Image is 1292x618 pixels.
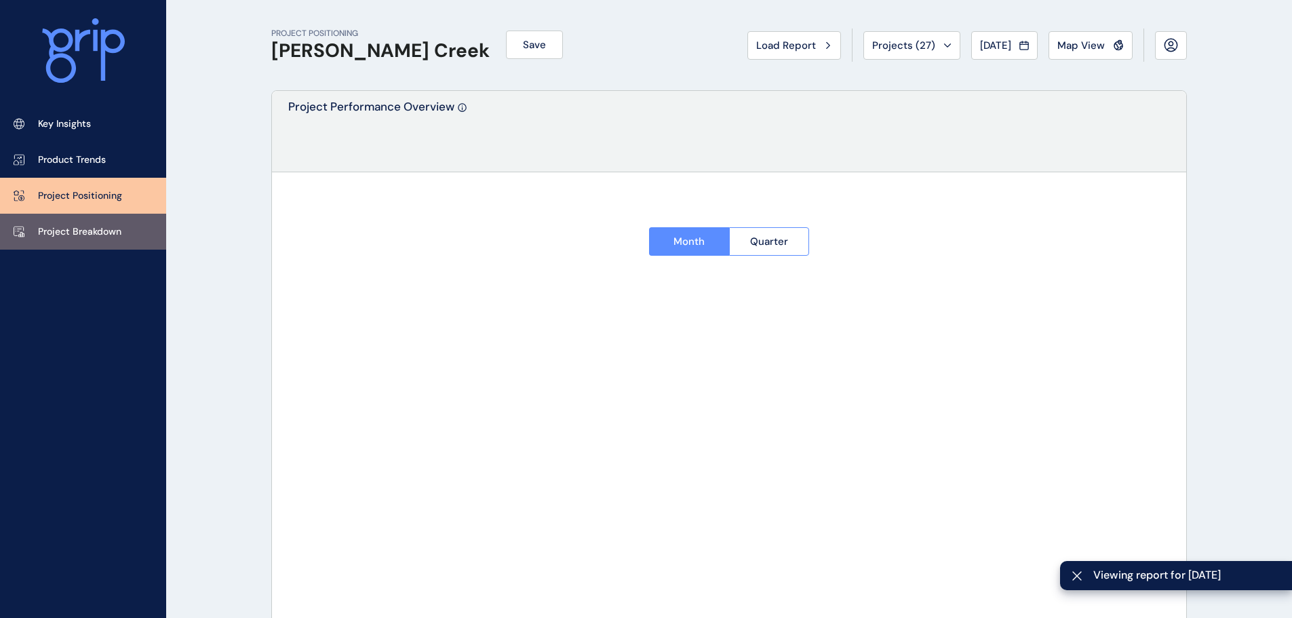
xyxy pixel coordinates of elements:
[747,31,841,60] button: Load Report
[38,153,106,167] p: Product Trends
[38,117,91,131] p: Key Insights
[506,31,563,59] button: Save
[980,39,1011,52] span: [DATE]
[523,38,546,52] span: Save
[38,225,121,239] p: Project Breakdown
[38,189,122,203] p: Project Positioning
[288,99,454,172] p: Project Performance Overview
[872,39,935,52] span: Projects ( 27 )
[1057,39,1105,52] span: Map View
[1049,31,1133,60] button: Map View
[271,39,490,62] h1: [PERSON_NAME] Creek
[756,39,816,52] span: Load Report
[271,28,490,39] p: PROJECT POSITIONING
[971,31,1038,60] button: [DATE]
[1093,568,1281,583] span: Viewing report for [DATE]
[863,31,960,60] button: Projects (27)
